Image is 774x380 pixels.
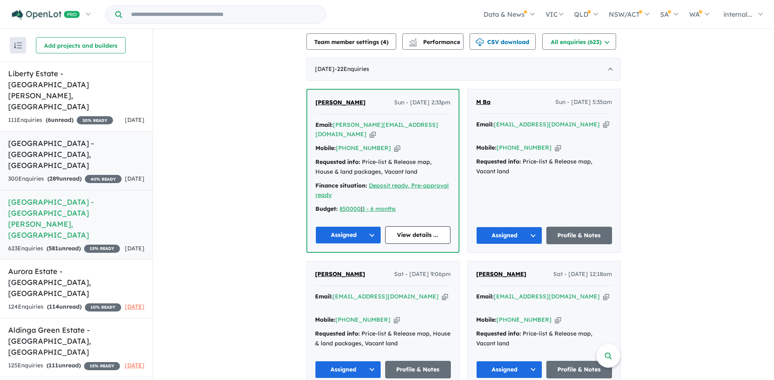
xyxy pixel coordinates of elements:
button: Assigned [315,361,381,378]
strong: Mobile: [315,144,336,152]
button: Performance [402,33,464,50]
strong: Mobile: [476,144,497,151]
strong: Requested info: [476,158,521,165]
span: [DATE] [125,245,144,252]
span: [DATE] [125,362,144,369]
h5: [GEOGRAPHIC_DATA] - [GEOGRAPHIC_DATA] , [GEOGRAPHIC_DATA] [8,138,144,171]
button: CSV download [470,33,536,50]
span: Sat - [DATE] 9:06pm [394,270,451,279]
a: Profile & Notes [546,361,612,378]
span: [PERSON_NAME] [315,270,365,278]
a: View details ... [385,226,451,244]
strong: Finance situation: [315,182,367,189]
span: [DATE] [125,303,144,310]
span: 30 % READY [77,116,113,124]
strong: Budget: [315,205,338,212]
strong: Email: [476,293,494,300]
a: 850000 [339,205,361,212]
img: line-chart.svg [409,38,417,43]
strong: Mobile: [476,316,497,323]
button: Copy [555,144,561,152]
span: Sun - [DATE] 5:35am [555,97,612,107]
button: Copy [394,316,400,324]
a: [PERSON_NAME] [315,98,366,108]
a: Deposit ready, Pre-approval ready [315,182,449,199]
img: bar-chart.svg [409,41,417,46]
button: Copy [394,144,400,152]
a: [EMAIL_ADDRESS][DOMAIN_NAME] [494,121,600,128]
a: [EMAIL_ADDRESS][DOMAIN_NAME] [494,293,600,300]
span: Performance [410,38,460,46]
span: 4 [383,38,386,46]
strong: ( unread) [46,116,73,124]
button: Assigned [476,227,542,244]
strong: ( unread) [47,245,81,252]
input: Try estate name, suburb, builder or developer [124,6,324,23]
button: Assigned [476,361,542,378]
strong: Requested info: [476,330,521,337]
a: [PHONE_NUMBER] [497,316,552,323]
a: Profile & Notes [385,361,451,378]
h5: Aurora Estate - [GEOGRAPHIC_DATA] , [GEOGRAPHIC_DATA] [8,266,144,299]
div: 124 Enquir ies [8,302,121,312]
img: Openlot PRO Logo White [12,10,80,20]
button: Assigned [315,226,381,244]
h5: Aldinga Green Estate - [GEOGRAPHIC_DATA] , [GEOGRAPHIC_DATA] [8,325,144,358]
span: Sat - [DATE] 12:18am [553,270,612,279]
span: [PERSON_NAME] [476,270,526,278]
span: - 22 Enquir ies [335,65,369,73]
img: download icon [476,38,484,46]
a: [PERSON_NAME] [315,270,365,279]
div: [DATE] [306,58,621,81]
h5: Liberty Estate - [GEOGRAPHIC_DATA][PERSON_NAME] , [GEOGRAPHIC_DATA] [8,68,144,112]
span: 581 [49,245,58,252]
strong: ( unread) [47,362,81,369]
span: 40 % READY [85,175,122,183]
span: [DATE] [125,116,144,124]
span: 15 % READY [84,362,120,370]
a: [PHONE_NUMBER] [336,144,391,152]
button: All enquiries (623) [542,33,616,50]
div: 111 Enquir ies [8,115,113,125]
div: 125 Enquir ies [8,361,120,371]
strong: Email: [315,121,333,128]
div: Price-list & Release map, Vacant land [476,157,612,177]
span: 10 % READY [85,303,121,312]
div: 300 Enquir ies [8,174,122,184]
button: Copy [442,292,448,301]
span: Sun - [DATE] 2:33pm [394,98,450,108]
div: 623 Enquir ies [8,244,120,254]
a: M Ba [476,97,490,107]
span: 111 [49,362,58,369]
button: Copy [370,130,376,139]
button: Copy [603,120,609,129]
button: Add projects and builders [36,37,126,53]
button: Copy [603,292,609,301]
h5: [GEOGRAPHIC_DATA] - [GEOGRAPHIC_DATA][PERSON_NAME] , [GEOGRAPHIC_DATA] [8,197,144,241]
a: [PERSON_NAME][EMAIL_ADDRESS][DOMAIN_NAME] [315,121,438,138]
a: [PHONE_NUMBER] [335,316,390,323]
span: 15 % READY [84,245,120,253]
strong: Requested info: [315,158,360,166]
span: 289 [49,175,59,182]
a: 3 - 6 months [362,205,396,212]
div: Price-list & Release map, House & land packages, Vacant land [315,329,451,349]
a: [PHONE_NUMBER] [497,144,552,151]
img: sort.svg [14,42,22,49]
span: 6 [48,116,51,124]
strong: Email: [476,121,494,128]
span: [PERSON_NAME] [315,99,366,106]
a: Profile & Notes [546,227,612,244]
span: 114 [49,303,59,310]
strong: Requested info: [315,330,360,337]
a: [PERSON_NAME] [476,270,526,279]
span: M Ba [476,98,490,106]
span: internal... [723,10,752,18]
strong: ( unread) [47,175,82,182]
button: Team member settings (4) [306,33,396,50]
a: [EMAIL_ADDRESS][DOMAIN_NAME] [333,293,439,300]
strong: Email: [315,293,333,300]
